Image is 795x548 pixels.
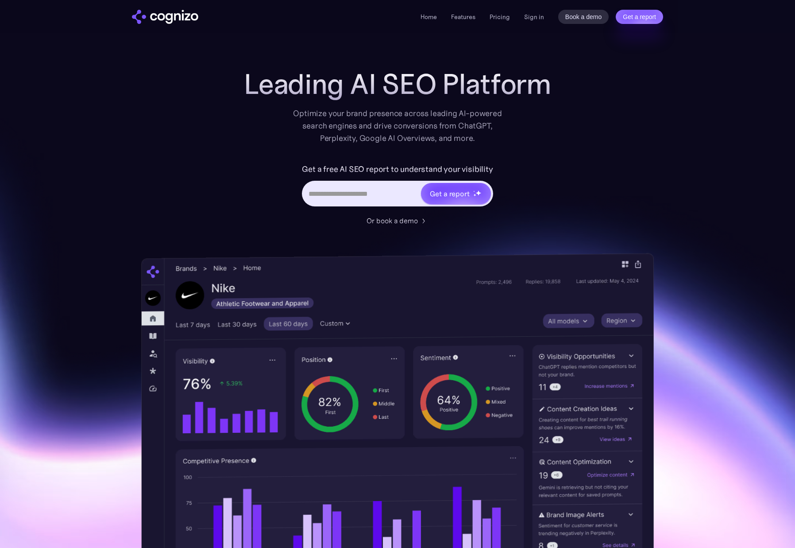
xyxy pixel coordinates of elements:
a: Get a report [616,10,663,24]
img: cognizo logo [132,10,198,24]
a: home [132,10,198,24]
h1: Leading AI SEO Platform [244,68,551,100]
img: star [473,194,476,197]
img: star [475,190,481,196]
a: Pricing [490,13,510,21]
div: Get a report [430,188,470,199]
form: Hero URL Input Form [302,162,493,211]
a: Features [451,13,475,21]
label: Get a free AI SEO report to understand your visibility [302,162,493,176]
a: Home [421,13,437,21]
div: Optimize your brand presence across leading AI-powered search engines and drive conversions from ... [289,107,506,144]
img: star [473,190,475,192]
a: Sign in [524,12,544,22]
div: Or book a demo [367,215,418,226]
a: Get a reportstarstarstar [420,182,492,205]
a: Or book a demo [367,215,428,226]
a: Book a demo [558,10,609,24]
